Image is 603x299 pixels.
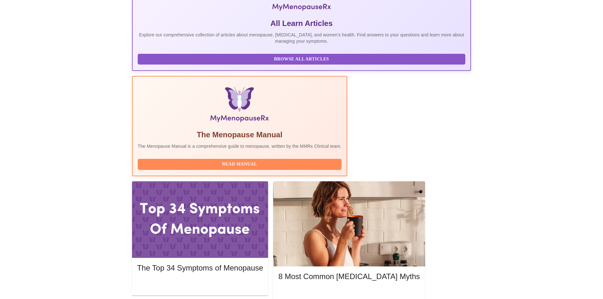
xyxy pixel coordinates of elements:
button: Read Manual [138,159,342,170]
a: Browse All Articles [138,56,467,61]
p: Explore our comprehensive collection of articles about menopause, [MEDICAL_DATA], and women's hea... [138,32,465,44]
h5: 8 Most Common [MEDICAL_DATA] Myths [278,271,420,282]
span: Read More [285,289,413,297]
span: Read Manual [144,160,335,168]
span: Read More [143,280,257,288]
h5: The Menopause Manual [138,130,342,140]
img: Menopause Manual [170,87,309,125]
h5: All Learn Articles [138,18,465,28]
button: Browse All Articles [138,54,465,65]
p: The Menopause Manual is a comprehensive guide to menopause, written by the MMRx Clinical team. [138,143,342,149]
a: Read More [137,281,265,286]
button: Read More [137,279,263,290]
h5: The Top 34 Symptoms of Menopause [137,263,263,273]
button: Read More [278,288,420,299]
a: Read More [278,290,421,295]
a: Read Manual [138,161,343,166]
span: Browse All Articles [144,55,459,63]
